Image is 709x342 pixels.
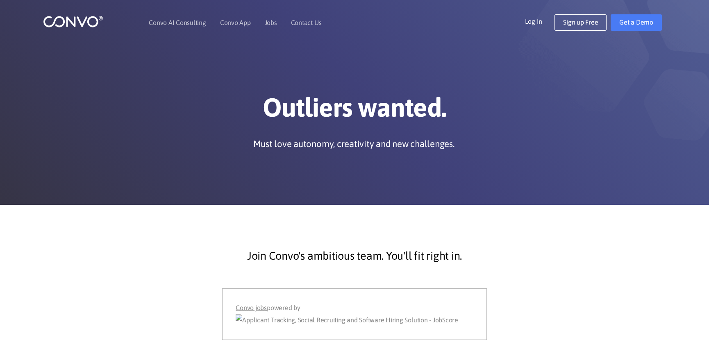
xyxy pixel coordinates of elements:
[43,15,103,28] img: logo_1.png
[149,19,206,26] a: Convo AI Consulting
[554,14,607,31] a: Sign up Free
[525,14,555,27] a: Log In
[236,302,267,314] a: Convo jobs
[133,246,576,266] p: Join Convo's ambitious team. You'll fit right in.
[220,19,251,26] a: Convo App
[127,92,582,129] h1: Outliers wanted.
[611,14,662,31] a: Get a Demo
[236,314,458,326] img: Applicant Tracking, Social Recruiting and Software Hiring Solution - JobScore
[253,138,454,150] p: Must love autonomy, creativity and new challenges.
[236,302,473,326] div: powered by
[291,19,322,26] a: Contact Us
[265,19,277,26] a: Jobs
